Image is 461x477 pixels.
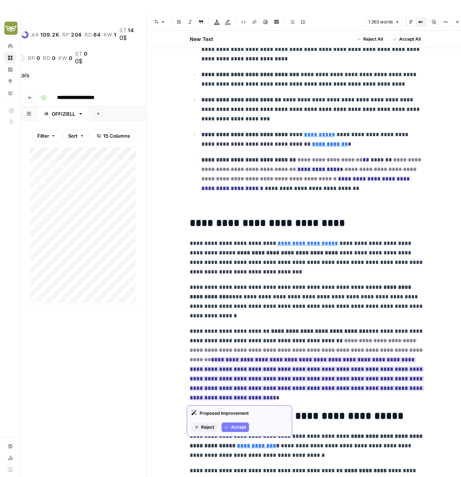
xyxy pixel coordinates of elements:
span: 14 [128,27,134,33]
span: 1 [114,32,116,38]
button: Filter [33,130,60,142]
span: Accept [231,424,246,431]
button: Accept [222,422,249,432]
span: kw [104,32,112,38]
span: 1.363 words [368,19,393,25]
button: Reject [192,422,217,432]
span: rd [85,32,92,38]
span: 15 Columns [103,132,130,139]
span: 0 [52,55,56,61]
span: 0 [69,55,73,61]
span: 0 [84,51,88,57]
a: ar109.2K [31,32,60,38]
span: rp [62,32,69,38]
span: st [75,51,82,57]
div: OFFIZIELL [52,110,75,118]
div: Proposed Improvement [192,410,287,417]
button: Reject All [353,34,386,44]
a: rd0 [43,55,55,61]
a: st0 [75,51,87,57]
a: Settings [4,440,16,452]
a: rp0 [28,55,40,61]
span: rd [43,55,50,61]
div: 0$ [119,33,134,42]
div: 0$ [75,57,87,66]
a: OFFIZIELL [37,107,89,121]
span: Filter [37,132,49,139]
button: 15 Columns [92,130,135,142]
span: 0 [37,55,40,61]
a: Your Data [4,87,16,99]
button: Sort [63,130,89,142]
button: 1.363 words [365,17,403,27]
a: kw1 [104,32,116,38]
span: Sort [68,132,78,139]
h2: New Text [190,36,213,43]
a: Usage [4,452,16,464]
a: st14 [119,27,134,33]
a: kw0 [58,55,72,61]
span: ar [31,32,39,38]
a: rp204 [62,32,82,38]
span: kw [58,55,67,61]
a: Learning Hub [4,464,16,476]
span: st [119,27,126,33]
span: 109.2K [40,32,59,38]
span: 64 [93,32,100,38]
span: Reject All [363,36,383,42]
button: Accept All [389,34,424,44]
span: Accept All [399,36,421,42]
a: rd64 [85,32,101,38]
span: Reject [201,424,214,431]
span: 204 [71,32,82,38]
span: rp [28,55,35,61]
